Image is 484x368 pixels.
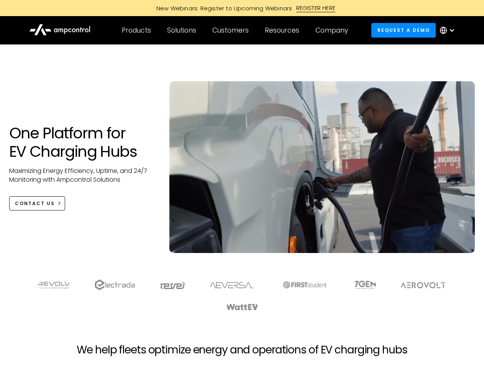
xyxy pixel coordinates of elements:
[149,4,296,12] div: New Webinars: Register to Upcoming Webinars
[15,200,55,207] div: CONTACT US
[167,26,196,34] div: Solutions
[296,4,336,12] div: REGISTER HERE
[122,26,151,34] div: Products
[315,26,348,34] div: Company
[226,304,258,310] img: WattEV logo
[265,26,299,34] div: Resources
[70,4,415,12] a: New Webinars: Register to Upcoming WebinarsREGISTER HERE
[371,23,436,37] a: Request a demo
[77,343,407,356] h2: We help fleets optimize energy and operations of EV charging hubs
[9,167,154,184] p: Maximizing Energy Efficiency, Uptime, and 24/7 Monitoring with Ampcontrol Solutions
[400,282,446,288] img: Aerovolt Logo
[95,279,135,290] img: electrada logo
[9,196,66,210] a: CONTACT US
[212,26,249,34] div: Customers
[9,124,154,161] h1: One Platform for EV Charging Hubs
